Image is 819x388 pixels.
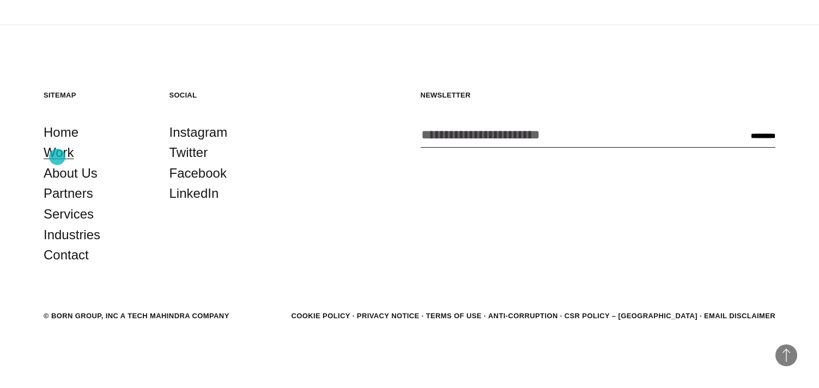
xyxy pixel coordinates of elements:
[169,163,227,184] a: Facebook
[44,142,74,163] a: Work
[426,312,482,320] a: Terms of Use
[169,142,208,163] a: Twitter
[44,183,93,204] a: Partners
[44,204,94,225] a: Services
[44,163,98,184] a: About Us
[44,225,100,245] a: Industries
[488,312,558,320] a: Anti-Corruption
[169,122,228,143] a: Instagram
[44,90,148,100] h5: Sitemap
[357,312,420,320] a: Privacy Notice
[421,90,776,100] h5: Newsletter
[44,245,89,265] a: Contact
[291,312,350,320] a: Cookie Policy
[775,344,797,366] button: Back to Top
[169,183,219,204] a: LinkedIn
[565,312,697,320] a: CSR POLICY – [GEOGRAPHIC_DATA]
[44,311,229,322] div: © BORN GROUP, INC A Tech Mahindra Company
[169,90,274,100] h5: Social
[704,312,775,320] a: Email Disclaimer
[44,122,78,143] a: Home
